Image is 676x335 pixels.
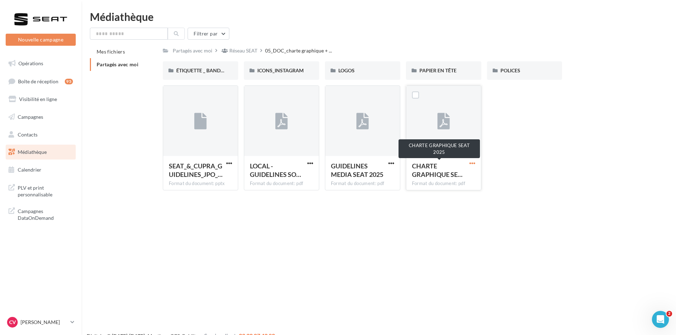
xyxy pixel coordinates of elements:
span: 05_DOC_charte graphique + ... [265,47,332,54]
span: PLV et print personnalisable [18,183,73,198]
div: Format du document: pdf [331,180,394,187]
span: Calendrier [18,167,41,173]
span: Campagnes [18,114,43,120]
span: Mes fichiers [97,49,125,55]
span: LOGOS [338,67,355,73]
a: Calendrier [4,162,77,177]
a: Campagnes [4,110,77,124]
span: SEAT_&_CUPRA_GUIDELINES_JPO_2025 [169,162,223,178]
div: Médiathèque [90,11,668,22]
div: 95 [65,79,73,84]
span: ICONS_INSTAGRAM [257,67,304,73]
span: Contacts [18,131,38,137]
span: Opérations [18,60,43,66]
div: Réseau SEAT [229,47,257,54]
button: Filtrer par [188,28,229,40]
a: Opérations [4,56,77,71]
span: POLICES [500,67,520,73]
button: Nouvelle campagne [6,34,76,46]
div: Format du document: pptx [169,180,232,187]
span: Partagés avec moi [97,61,138,67]
a: PLV et print personnalisable [4,180,77,201]
div: Format du document: pdf [412,180,475,187]
a: Visibilité en ligne [4,92,77,107]
a: Campagnes DataOnDemand [4,203,77,224]
a: CV [PERSON_NAME] [6,316,76,329]
span: Boîte de réception [18,78,58,84]
iframe: Intercom live chat [652,311,669,328]
div: Partagés avec moi [173,47,212,54]
span: CHARTE GRAPHIQUE SEAT 2025 [412,162,463,178]
span: ÉTIQUETTE _ BANDEAU [176,67,230,73]
p: [PERSON_NAME] [21,319,68,326]
a: Médiathèque [4,145,77,160]
span: GUIDELINES MEDIA SEAT 2025 [331,162,383,178]
span: 2 [666,311,672,317]
a: Contacts [4,127,77,142]
span: Médiathèque [18,149,47,155]
div: CHARTE GRAPHIQUE SEAT 2025 [399,139,480,158]
span: Campagnes DataOnDemand [18,206,73,222]
span: LOCAL - GUIDELINES SOCIAL MEDIA SEAT 2025 [250,162,301,178]
a: Boîte de réception95 [4,74,77,89]
span: CV [9,319,16,326]
span: Visibilité en ligne [19,96,57,102]
span: PAPIER EN TÊTE [419,67,457,73]
div: Format du document: pdf [250,180,313,187]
